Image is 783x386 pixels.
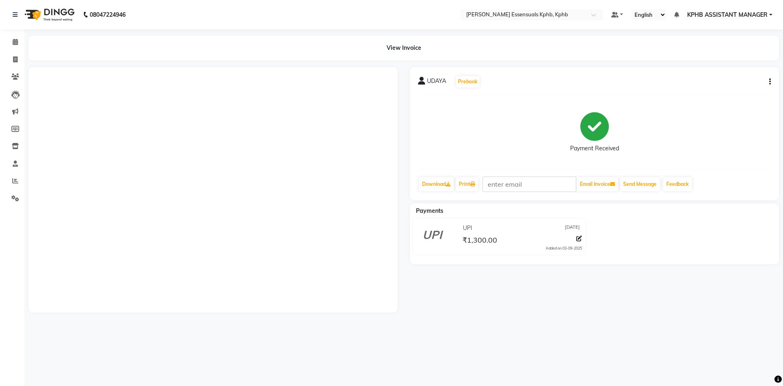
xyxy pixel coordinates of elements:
button: Send Message [620,177,660,191]
div: Payment Received [570,144,619,153]
a: Download [419,177,454,191]
span: UPI [463,224,472,232]
span: KPHB ASSISTANT MANAGER [687,11,768,19]
img: logo [21,3,77,26]
div: Added on 03-09-2025 [546,245,582,251]
span: UDAYA [427,77,446,88]
b: 08047224946 [90,3,126,26]
span: ₹1,300.00 [462,235,497,247]
a: Feedback [663,177,692,191]
span: Payments [416,207,443,214]
a: Print [456,177,478,191]
button: Prebook [456,76,480,87]
input: enter email [482,176,576,192]
span: [DATE] [565,224,580,232]
button: Email Invoice [577,177,618,191]
div: View Invoice [29,36,779,60]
